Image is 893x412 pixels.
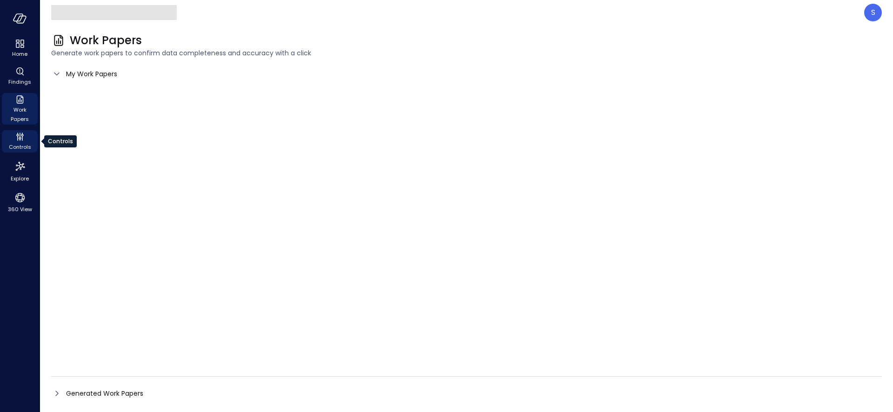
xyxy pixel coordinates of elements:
span: Explore [11,174,29,183]
div: Findings [2,65,38,87]
span: Generate work papers to confirm data completeness and accuracy with a click [51,48,882,58]
p: S [871,7,875,18]
span: 360 View [8,205,32,214]
div: Steve Sovik [864,4,882,21]
div: 360 View [2,190,38,215]
div: Controls [2,130,38,153]
span: Home [12,49,27,59]
span: Findings [8,77,31,86]
span: Work Papers [70,33,142,48]
span: Generated Work Papers [66,388,143,399]
span: Work Papers [6,105,34,124]
span: My Work Papers [66,69,117,79]
div: Home [2,37,38,60]
div: Controls [44,135,77,147]
div: Work Papers [2,93,38,125]
span: Controls [9,142,31,152]
div: Explore [2,158,38,184]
